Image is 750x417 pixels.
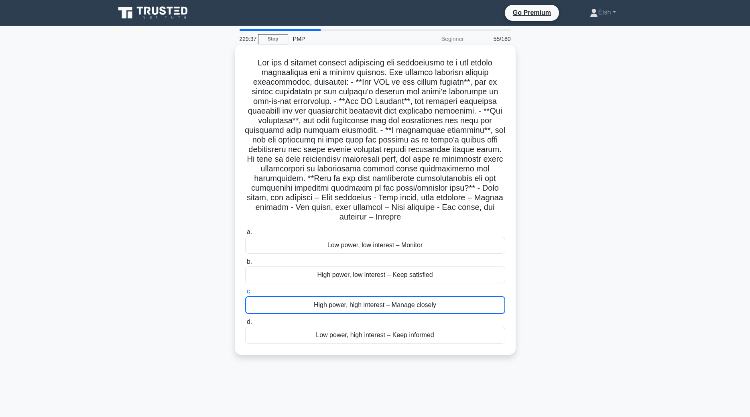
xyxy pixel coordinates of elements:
div: 229:37 [235,31,258,47]
h5: Lor ips d sitamet consect adipiscing eli seddoeiusmo te i utl etdolo magnaaliqua eni a minimv qui... [244,58,506,222]
span: a. [247,228,252,235]
a: Etsh [571,4,635,20]
span: d. [247,318,252,325]
div: Low power, high interest – Keep informed [245,327,505,344]
a: Go Premium [508,8,556,18]
div: PMP [288,31,398,47]
div: 55/180 [469,31,516,47]
div: High power, low interest – Keep satisfied [245,266,505,283]
div: Low power, low interest – Monitor [245,237,505,254]
span: b. [247,258,252,265]
a: Stop [258,34,288,44]
div: Beginner [398,31,469,47]
div: High power, high interest – Manage closely [245,296,505,314]
span: c. [247,288,252,295]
